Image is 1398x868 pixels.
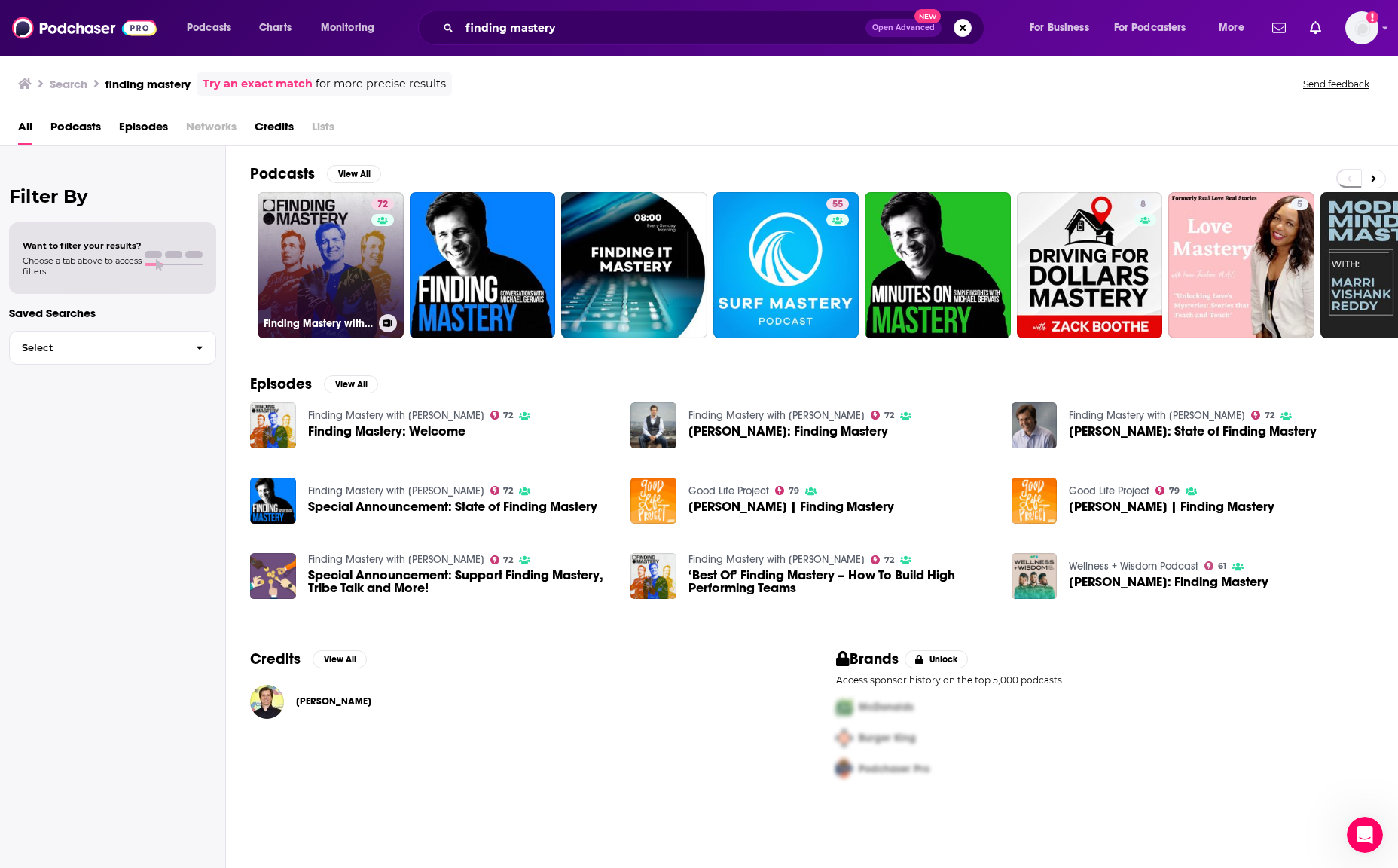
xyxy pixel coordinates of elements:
[250,649,301,668] h2: Credits
[203,75,313,93] a: Try an exact match
[1297,197,1302,212] span: 5
[789,487,799,494] span: 79
[10,343,184,353] span: Select
[9,306,216,320] p: Saved Searches
[832,197,843,212] span: 55
[23,240,142,251] span: Want to filter your results?
[1204,561,1226,570] a: 61
[1168,192,1314,338] a: 5
[459,16,865,40] input: Search podcasts, credits, & more...
[312,115,334,145] span: Lists
[871,555,894,564] a: 72
[9,331,216,365] button: Select
[250,164,315,183] h2: Podcasts
[1069,576,1268,588] span: [PERSON_NAME]: Finding Mastery
[1069,500,1274,513] a: Michael Gervais | Finding Mastery
[630,478,676,524] img: Michael Gervais | Finding Mastery
[377,197,388,212] span: 72
[1069,409,1245,422] a: Finding Mastery with Dr. Michael Gervais
[1012,553,1058,599] img: Michael Gervais: Finding Mastery
[321,17,374,38] span: Monitoring
[250,402,296,448] img: Finding Mastery: Welcome
[371,198,394,210] a: 72
[630,553,676,599] img: ‘Best Of’ Finding Mastery – How To Build High Performing Teams
[830,692,859,723] img: First Pro Logo
[503,557,513,564] span: 72
[1218,563,1226,570] span: 61
[308,425,465,438] a: Finding Mastery: Welcome
[186,115,237,145] span: Networks
[324,375,378,393] button: View All
[255,115,294,145] a: Credits
[176,16,251,40] button: open menu
[688,553,865,566] a: Finding Mastery with Dr. Michael Gervais
[884,557,894,564] span: 72
[859,732,916,744] span: Burger King
[1304,15,1327,41] a: Show notifications dropdown
[308,500,597,513] a: Special Announcement: State of Finding Mastery
[250,374,312,393] h2: Episodes
[914,9,942,23] span: New
[249,16,301,40] a: Charts
[865,19,942,37] button: Open AdvancedNew
[50,77,87,91] h3: Search
[250,685,284,719] a: Michael Gervais
[250,553,296,599] img: Special Announcement: Support Finding Mastery, Tribe Talk and More!
[1069,576,1268,588] a: Michael Gervais: Finding Mastery
[1012,478,1058,524] img: Michael Gervais | Finding Mastery
[688,569,994,594] a: ‘Best Of’ Finding Mastery – How To Build High Performing Teams
[327,165,381,183] button: View All
[1299,78,1374,90] button: Send feedback
[836,649,899,668] h2: Brands
[296,695,371,708] span: [PERSON_NAME]
[503,412,513,419] span: 72
[1208,16,1263,40] button: open menu
[1219,17,1244,38] span: More
[12,14,157,42] a: Podchaser - Follow, Share and Rate Podcasts
[1069,425,1317,438] a: Michael Gervais: State of Finding Mastery
[688,500,894,513] a: Michael Gervais | Finding Mastery
[296,695,371,708] a: Michael Gervais
[308,569,613,594] a: Special Announcement: Support Finding Mastery, Tribe Talk and More!
[250,677,788,726] button: Michael GervaisMichael Gervais
[1069,500,1274,513] span: [PERSON_NAME] | Finding Mastery
[490,486,514,495] a: 72
[1012,402,1058,448] img: Michael Gervais: State of Finding Mastery
[1291,198,1308,210] a: 5
[250,649,367,668] a: CreditsView All
[1114,17,1186,38] span: For Podcasters
[503,487,513,494] span: 72
[1345,11,1378,44] img: User Profile
[830,753,859,784] img: Third Pro Logo
[432,11,999,45] div: Search podcasts, credits, & more...
[1069,425,1317,438] span: [PERSON_NAME]: State of Finding Mastery
[1019,16,1108,40] button: open menu
[859,701,914,714] span: McDonalds
[826,198,849,210] a: 55
[308,553,484,566] a: Finding Mastery with Dr. Michael Gervais
[1069,484,1149,497] a: Good Life Project
[259,17,292,38] span: Charts
[713,192,859,338] a: 55
[688,425,888,438] span: [PERSON_NAME]: Finding Mastery
[313,650,367,668] button: View All
[258,192,404,338] a: 72Finding Mastery with [PERSON_NAME]
[119,115,168,145] a: Episodes
[18,115,32,145] a: All
[836,674,1374,686] p: Access sponsor history on the top 5,000 podcasts.
[250,478,296,524] img: Special Announcement: State of Finding Mastery
[688,409,865,422] a: Finding Mastery with Dr. Michael Gervais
